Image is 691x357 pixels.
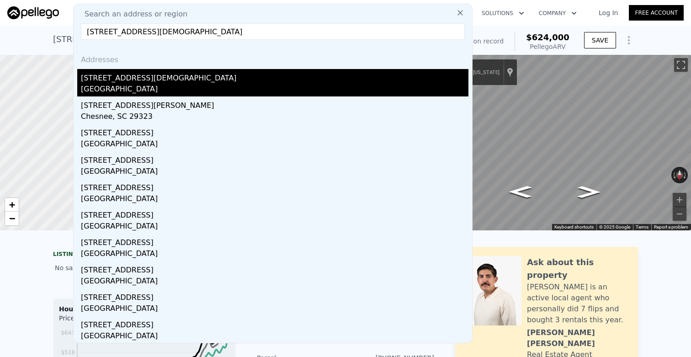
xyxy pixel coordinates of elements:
div: [STREET_ADDRESS] [81,179,468,193]
button: Zoom in [673,193,686,207]
button: Solutions [474,5,532,21]
path: Go East, E 104th St [500,183,541,200]
div: Street View [418,55,691,230]
div: [PERSON_NAME] [PERSON_NAME] [527,327,629,349]
div: No sales history record for this property. [53,260,236,276]
div: Houses Median Sale [59,304,230,314]
a: Show location on map [507,67,513,77]
a: Zoom out [5,212,19,225]
div: Price per Square Foot [59,314,144,328]
span: − [9,213,15,224]
div: Addresses [77,47,468,69]
span: + [9,199,15,210]
a: Terms (opens in new tab) [636,224,648,229]
div: [STREET_ADDRESS] [81,261,468,276]
a: Report a problem [654,224,688,229]
div: [STREET_ADDRESS] , [GEOGRAPHIC_DATA] , CA 90002 [53,33,272,46]
div: [STREET_ADDRESS] [81,124,468,139]
div: [GEOGRAPHIC_DATA] [81,330,468,343]
button: Company [532,5,584,21]
button: Show Options [620,31,638,49]
div: Chesnee, SC 29323 [81,111,468,124]
div: [STREET_ADDRESS] [81,316,468,330]
div: [GEOGRAPHIC_DATA] [81,248,468,261]
div: [GEOGRAPHIC_DATA] [81,193,468,206]
div: Map [418,55,691,230]
a: Free Account [629,5,684,21]
div: Pellego ARV [526,42,569,51]
div: [STREET_ADDRESS][PERSON_NAME] [81,96,468,111]
button: Reset the view [676,167,683,183]
span: Search an address or region [77,9,187,20]
button: SAVE [584,32,616,48]
span: © 2025 Google [599,224,630,229]
a: Log In [588,8,629,17]
button: Rotate counterclockwise [671,167,676,183]
input: Enter an address, city, region, neighborhood or zip code [81,23,465,40]
div: [PERSON_NAME] is an active local agent who personally did 7 flips and bought 3 rentals this year. [527,282,629,325]
button: Rotate clockwise [683,167,688,183]
div: [GEOGRAPHIC_DATA] [81,221,468,234]
div: [GEOGRAPHIC_DATA] [81,166,468,179]
div: [GEOGRAPHIC_DATA] [81,139,468,151]
button: Toggle fullscreen view [674,58,688,72]
tspan: $518 [61,349,75,356]
div: [STREET_ADDRESS] [81,206,468,221]
img: Pellego [7,6,59,19]
button: Keyboard shortcuts [554,224,594,230]
div: [GEOGRAPHIC_DATA] [81,84,468,96]
tspan: $643 [61,330,75,336]
div: [GEOGRAPHIC_DATA] [81,276,468,288]
div: [GEOGRAPHIC_DATA] [81,303,468,316]
div: [STREET_ADDRESS] [81,288,468,303]
div: [STREET_ADDRESS] [81,234,468,248]
button: Zoom out [673,207,686,221]
div: Ask about this property [527,256,629,282]
path: Go West, E 104th St [568,183,610,201]
div: [STREET_ADDRESS] [81,151,468,166]
a: Zoom in [5,198,19,212]
span: $624,000 [526,32,569,42]
div: LISTING & SALE HISTORY [53,250,236,260]
div: [STREET_ADDRESS][DEMOGRAPHIC_DATA] [81,69,468,84]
